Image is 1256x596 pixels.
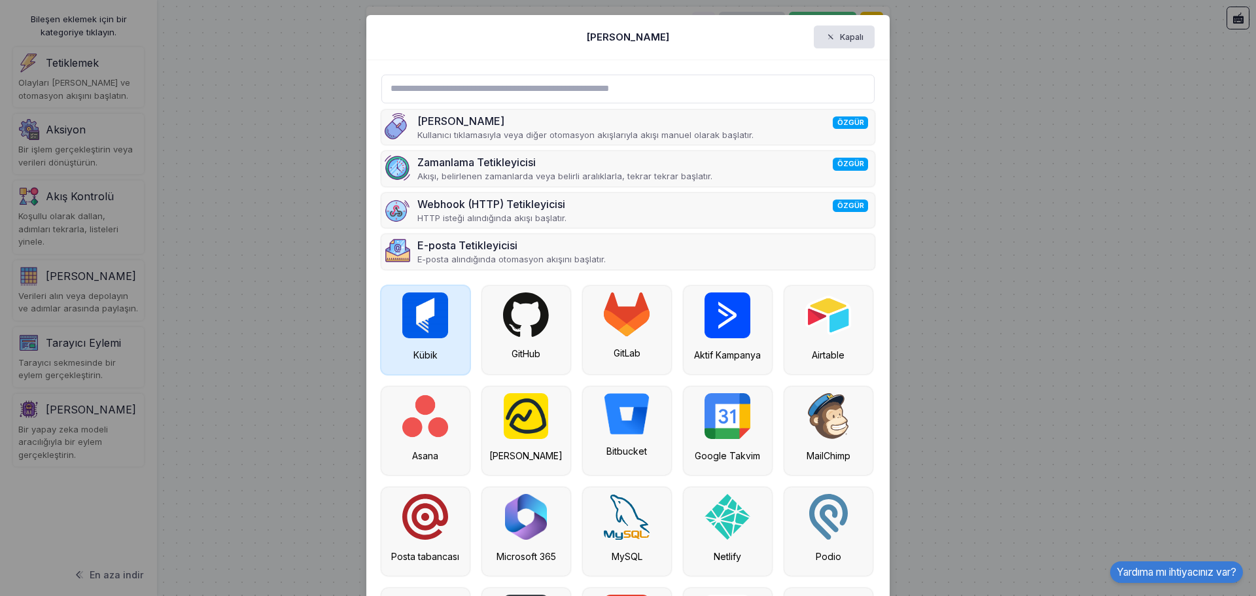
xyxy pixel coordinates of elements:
[391,551,459,562] font: Posta tabancası
[402,494,448,540] img: mailgun.svg
[497,551,556,562] font: Microsoft 365
[412,450,438,461] font: Asana
[837,118,864,127] font: ÖZGÜR
[705,393,750,439] img: google-calendar.svg
[694,349,761,360] font: Aktif Kampanya
[417,239,517,252] font: E-posta Tetikleyicisi
[695,450,760,461] font: Google Takvim
[840,32,863,42] font: Kapalı
[385,154,411,181] img: schedule.png
[385,196,411,222] img: webhook-v2.png
[604,292,650,336] img: gitlab.svg
[612,551,642,562] font: MySQL
[385,113,411,139] img: manual.png
[705,494,750,540] img: netlify.svg
[512,348,540,359] font: GitHub
[714,551,741,562] font: Netlify
[417,213,567,223] font: HTTP isteği alındığında akışı başlatır.
[604,494,650,540] img: mysql.svg
[812,349,845,360] font: Airtable
[809,494,848,540] img: podio.svg
[614,347,640,359] font: GitLab
[805,292,851,338] img: airtable.png
[505,494,547,540] img: microsoft-365.png
[807,450,850,461] font: MailChimp
[837,201,864,210] font: ÖZGÜR
[417,130,754,140] font: Kullanıcı tıklamasıyla veya diğer otomasyon akışlarıyla akışı manuel olarak başlatır.
[417,198,565,211] font: Webhook (HTTP) Tetikleyicisi
[503,292,549,337] img: github.svg
[816,551,841,562] font: Podio
[504,393,548,439] img: basecamp.png
[814,26,875,48] button: Kapalı
[808,393,848,439] img: mailchimp.svg
[402,292,448,338] img: cubicl.jpg
[606,446,647,457] font: Bitbucket
[417,114,504,128] font: [PERSON_NAME]
[587,31,669,43] font: [PERSON_NAME]
[1117,566,1236,578] font: Yardıma mı ihtiyacınız var?
[417,171,712,181] font: Akışı, belirlenen zamanlarda veya belirli aralıklarla, tekrar tekrar başlatır.
[413,349,438,360] font: Kübik
[417,254,606,264] font: E-posta alındığında otomasyon akışını başlatır.
[417,156,536,169] font: Zamanlama Tetikleyicisi
[604,393,650,434] img: bitbucket.png
[402,393,448,439] img: asana.png
[489,450,563,461] font: [PERSON_NAME]
[385,237,411,264] img: email.png
[837,159,864,168] font: ÖZGÜR
[705,292,750,338] img: active-campaign.png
